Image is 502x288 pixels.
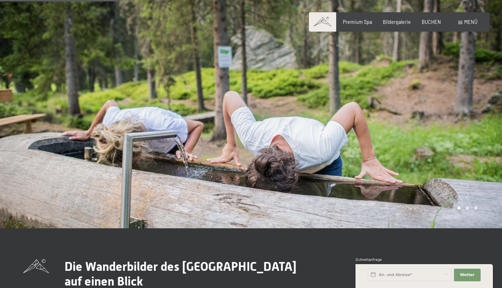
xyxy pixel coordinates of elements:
[464,19,477,25] span: Menü
[457,207,461,210] div: Carousel Page 1 (Current Slide)
[383,19,411,25] a: Bildergalerie
[454,269,481,281] button: Weiter
[474,207,477,210] div: Carousel Page 3
[355,257,382,262] span: Schnellanfrage
[422,19,441,25] a: BUCHEN
[460,272,475,278] span: Weiter
[455,207,477,210] div: Carousel Pagination
[466,207,469,210] div: Carousel Page 2
[343,19,372,25] a: Premium Spa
